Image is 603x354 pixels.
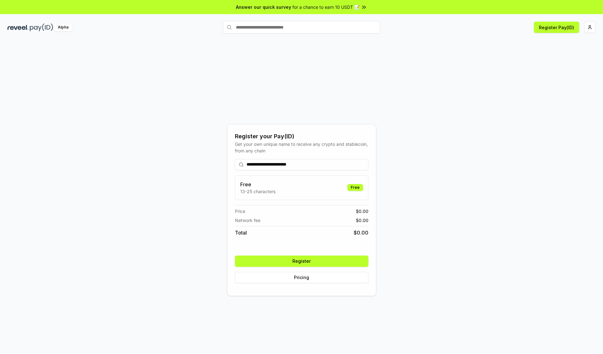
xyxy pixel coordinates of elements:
[235,256,368,267] button: Register
[54,24,72,31] div: Alpha
[8,24,29,31] img: reveel_dark
[235,272,368,283] button: Pricing
[292,4,360,10] span: for a chance to earn 10 USDT 📝
[356,217,368,224] span: $ 0.00
[354,229,368,236] span: $ 0.00
[235,208,245,214] span: Price
[236,4,291,10] span: Answer our quick survey
[347,184,363,191] div: Free
[30,24,53,31] img: pay_id
[356,208,368,214] span: $ 0.00
[235,217,260,224] span: Network fee
[235,141,368,154] div: Get your own unique name to receive any crypto and stablecoin, from any chain
[235,229,247,236] span: Total
[534,22,579,33] button: Register Pay(ID)
[235,132,368,141] div: Register your Pay(ID)
[240,188,275,195] p: 13-25 characters
[240,181,275,188] h3: Free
